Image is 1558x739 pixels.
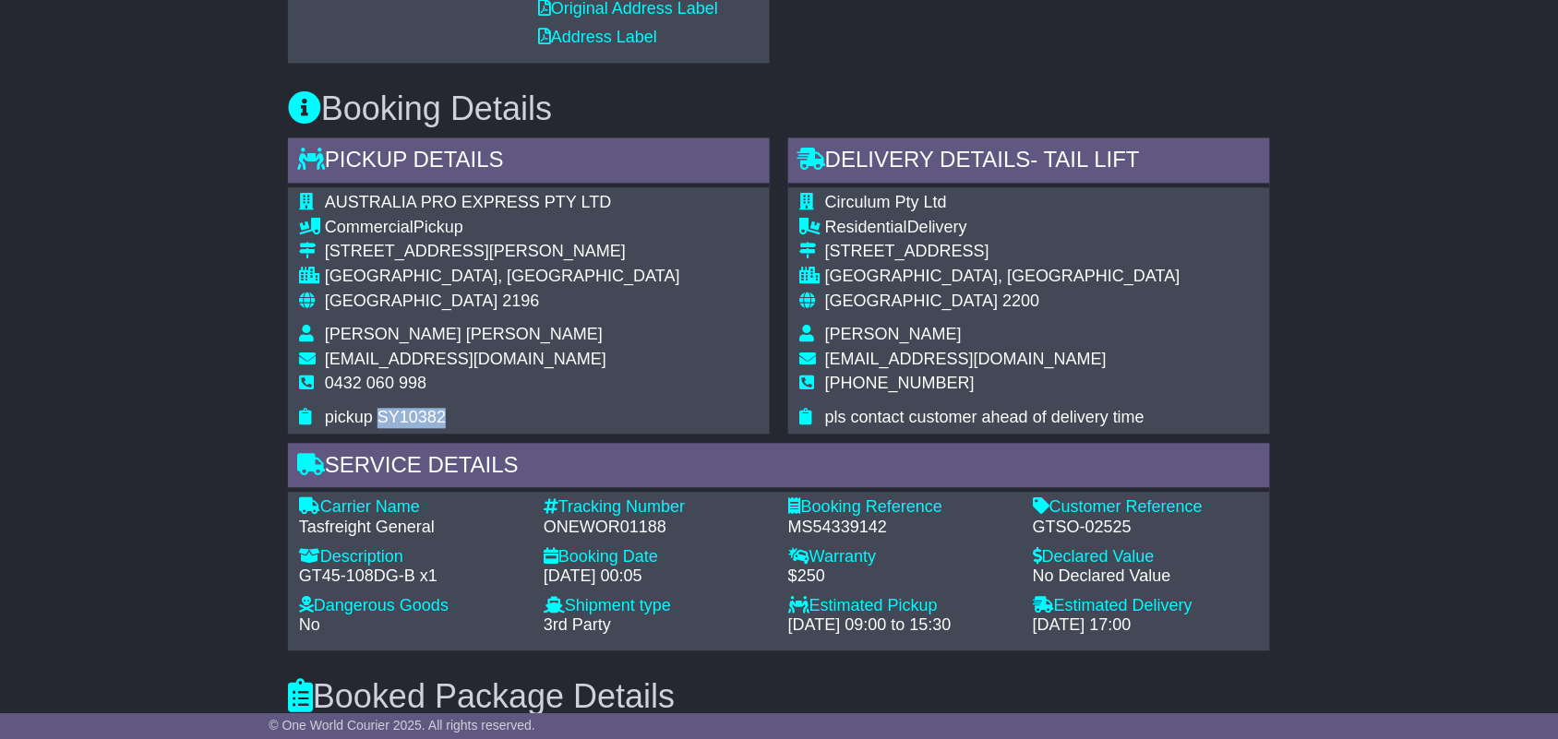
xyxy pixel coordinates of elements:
[325,375,426,393] span: 0432 060 998
[299,616,320,635] span: No
[325,409,446,427] span: pickup SY10382
[788,567,1014,588] div: $250
[788,138,1270,188] div: Delivery Details
[1033,498,1259,518] div: Customer Reference
[1031,148,1140,173] span: - Tail Lift
[544,597,770,617] div: Shipment type
[299,548,525,568] div: Description
[502,292,539,311] span: 2196
[325,292,497,311] span: [GEOGRAPHIC_DATA]
[1033,597,1259,617] div: Estimated Delivery
[825,351,1107,369] span: [EMAIL_ADDRESS][DOMAIN_NAME]
[825,292,998,311] span: [GEOGRAPHIC_DATA]
[538,29,657,47] a: Address Label
[788,498,1014,518] div: Booking Reference
[325,219,680,239] div: Pickup
[269,718,535,733] span: © One World Courier 2025. All rights reserved.
[825,268,1180,288] div: [GEOGRAPHIC_DATA], [GEOGRAPHIC_DATA]
[288,444,1270,494] div: Service Details
[825,219,1180,239] div: Delivery
[825,375,975,393] span: [PHONE_NUMBER]
[288,679,1270,716] h3: Booked Package Details
[788,597,1014,617] div: Estimated Pickup
[544,498,770,518] div: Tracking Number
[325,351,606,369] span: [EMAIL_ADDRESS][DOMAIN_NAME]
[299,498,525,518] div: Carrier Name
[299,518,525,539] div: Tasfreight General
[544,616,611,635] span: 3rd Party
[1033,616,1259,637] div: [DATE] 17:00
[825,243,1180,263] div: [STREET_ADDRESS]
[1033,567,1259,588] div: No Declared Value
[825,409,1145,427] span: pls contact customer ahead of delivery time
[325,268,680,288] div: [GEOGRAPHIC_DATA], [GEOGRAPHIC_DATA]
[1033,518,1259,539] div: GTSO-02525
[544,548,770,568] div: Booking Date
[288,91,1270,128] h3: Booking Details
[325,243,680,263] div: [STREET_ADDRESS][PERSON_NAME]
[1033,548,1259,568] div: Declared Value
[299,567,525,588] div: GT45-108DG-B x1
[288,138,770,188] div: Pickup Details
[544,518,770,539] div: ONEWOR01188
[1002,292,1039,311] span: 2200
[825,194,947,212] span: Circulum Pty Ltd
[544,567,770,588] div: [DATE] 00:05
[325,219,413,237] span: Commercial
[788,616,1014,637] div: [DATE] 09:00 to 15:30
[788,518,1014,539] div: MS54339142
[325,326,603,344] span: [PERSON_NAME] [PERSON_NAME]
[788,548,1014,568] div: Warranty
[825,219,907,237] span: Residential
[299,597,525,617] div: Dangerous Goods
[325,194,611,212] span: AUSTRALIA PRO EXPRESS PTY LTD
[825,326,962,344] span: [PERSON_NAME]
